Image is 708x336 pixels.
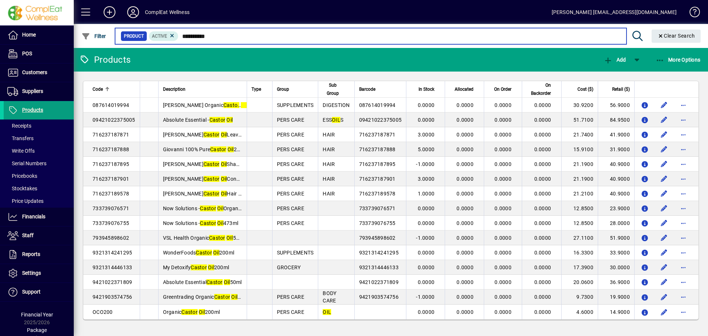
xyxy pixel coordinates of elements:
em: Oil [226,117,233,123]
span: 0.0000 [494,176,511,182]
div: Description [163,85,242,93]
em: Castor [209,117,226,123]
span: 0.0000 [457,250,473,256]
span: HAIR [323,161,335,167]
em: Castor [210,146,226,152]
button: Edit [658,114,670,126]
span: Suppliers [22,88,43,94]
span: 0.0000 [418,117,435,123]
span: 0.0000 [457,279,473,285]
span: PERS CARE [277,205,304,211]
span: PERS CARE [277,161,304,167]
em: Oil [217,220,223,226]
span: 716237187895 [359,161,396,167]
a: Receipts [4,119,74,132]
button: Edit [658,158,670,170]
button: More options [677,261,689,273]
span: 0.0000 [457,132,473,138]
button: More Options [654,53,702,66]
td: 51.9000 [598,231,634,245]
em: Castor [204,161,220,167]
em: Oil [221,161,227,167]
span: 0.0000 [457,294,473,300]
span: Barcode [359,85,375,93]
span: 733739076755 [359,220,396,226]
span: Settings [22,270,41,276]
button: Add [98,6,121,19]
a: Suppliers [4,82,74,101]
button: Edit [658,217,670,229]
span: 0.0000 [418,264,435,270]
span: 733739076571 [93,205,129,211]
span: 0.0000 [494,235,511,241]
span: 0.0000 [494,264,511,270]
span: In Stock [419,85,434,93]
a: Stocktakes [4,182,74,195]
em: OIL [323,309,331,315]
button: Edit [658,143,670,155]
span: Reports [22,251,40,257]
button: More options [677,306,689,318]
span: Staff [22,232,34,238]
span: PERS CARE [277,220,304,226]
em: Castor [223,102,240,108]
a: POS [4,45,74,63]
span: SUPPLEMENTS [277,102,314,108]
a: Serial Numbers [4,157,74,170]
span: 793945898602 [359,235,396,241]
em: Oil [228,146,234,152]
td: 16.3300 [561,245,598,260]
span: 0.0000 [534,161,551,167]
span: 9421903574756 [93,294,132,300]
span: Filter [81,33,106,39]
span: [PERSON_NAME] Conditioner 399ml [163,176,271,182]
span: Organic 200ml [163,309,220,315]
em: Castor [214,294,230,300]
td: 21.1900 [561,157,598,172]
a: Transfers [4,132,74,145]
span: Transfers [7,135,34,141]
span: Financial Year [21,312,53,318]
td: 33.9000 [598,245,634,260]
td: 21.1900 [561,172,598,186]
button: Edit [658,276,670,288]
td: 30.0000 [598,260,634,275]
span: 087614019994 [93,102,129,108]
button: More options [677,114,689,126]
em: Castor [181,309,198,315]
a: Customers [4,63,74,82]
span: 9321314241295 [93,250,132,256]
button: More options [677,143,689,155]
span: 09421022375005 [93,117,135,123]
div: Products [79,54,131,66]
td: 36.9000 [598,275,634,290]
button: Edit [658,99,670,111]
em: Oil [221,176,227,182]
span: 0.0000 [494,191,511,197]
a: Pricebooks [4,170,74,182]
span: DIGESTION [323,102,350,108]
td: 56.9000 [598,98,634,112]
span: Giovanni 100% Pure 250ml [163,146,249,152]
span: 733739076571 [359,205,396,211]
span: Now Solutions - 473ml [163,220,239,226]
span: 0.0000 [494,279,511,285]
em: Castor [191,264,207,270]
button: Filter [80,30,108,43]
span: 087614019994 [359,102,396,108]
em: Castor [200,205,216,211]
span: 9321314241295 [359,250,399,256]
button: More options [677,291,689,303]
button: More options [677,129,689,141]
span: Allocated [455,85,473,93]
em: OIL [332,117,340,123]
span: 09421022375005 [359,117,402,123]
span: Clear Search [657,33,695,39]
td: 40.9000 [598,186,634,201]
span: 0.0000 [494,309,511,315]
span: HAIR [323,191,335,197]
span: SUPPLEMENTS [277,250,314,256]
span: OCO200 [93,309,113,315]
span: 5.0000 [418,146,435,152]
span: 0.0000 [534,264,551,270]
